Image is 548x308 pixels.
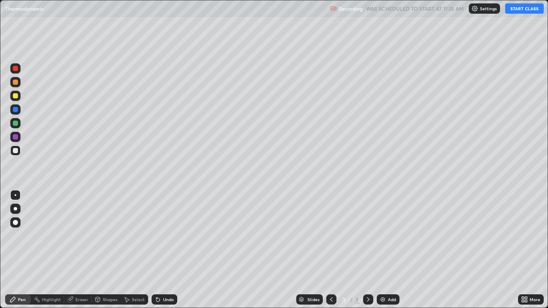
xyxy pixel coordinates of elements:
img: class-settings-icons [471,5,478,12]
p: Thermodynamic [5,5,44,12]
div: Eraser [75,297,88,302]
button: START CLASS [505,3,544,14]
h5: WAS SCHEDULED TO START AT 11:25 AM [366,5,464,12]
div: Add [388,297,396,302]
img: recording.375f2c34.svg [330,5,337,12]
div: Slides [307,297,319,302]
div: More [530,297,540,302]
div: Pen [18,297,26,302]
div: 3 [354,296,360,303]
div: Shapes [103,297,117,302]
div: Select [132,297,145,302]
div: 3 [340,297,348,302]
div: Undo [163,297,174,302]
div: Highlight [42,297,61,302]
div: / [350,297,353,302]
p: Recording [339,6,363,12]
p: Settings [480,6,497,11]
img: add-slide-button [379,296,386,303]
